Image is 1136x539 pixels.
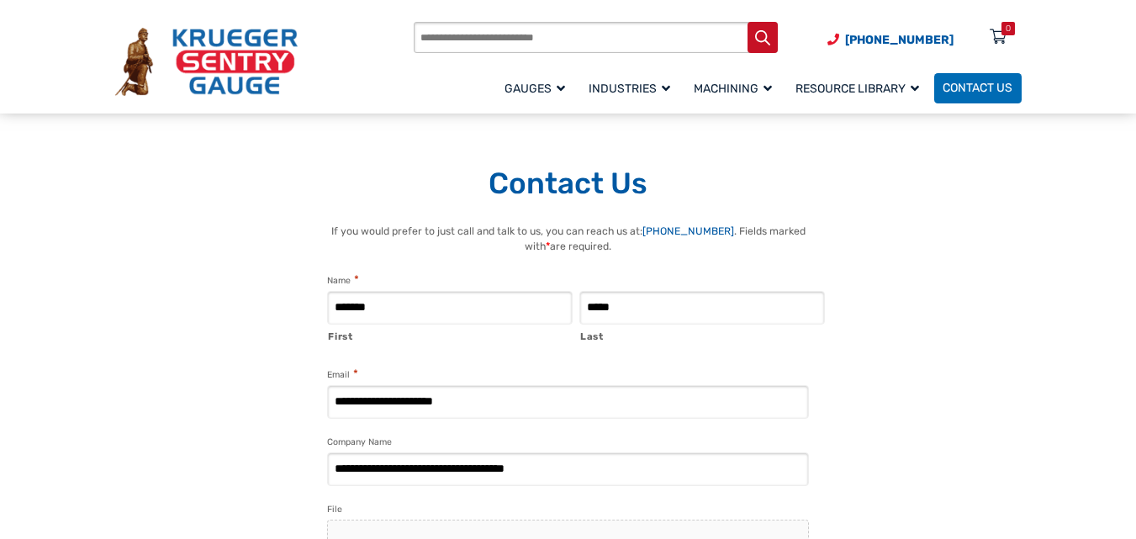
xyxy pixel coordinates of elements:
label: Email [327,367,357,383]
span: Industries [589,82,670,96]
h1: Contact Us [115,166,1022,203]
a: Phone Number (920) 434-8860 [827,31,954,49]
a: Resource Library [787,71,934,105]
p: If you would prefer to just call and talk to us, you can reach us at: . Fields marked with are re... [310,224,826,255]
label: First [328,325,573,344]
a: [PHONE_NUMBER] [642,225,734,237]
a: Machining [685,71,787,105]
span: Contact Us [943,82,1012,96]
label: File [327,502,342,517]
a: Contact Us [934,73,1022,103]
span: Machining [694,82,772,96]
label: Company Name [327,435,392,450]
span: [PHONE_NUMBER] [845,33,954,47]
img: Krueger Sentry Gauge [115,28,298,95]
label: Last [580,325,825,344]
span: Resource Library [795,82,919,96]
legend: Name [327,272,358,288]
a: Industries [580,71,685,105]
span: Gauges [505,82,565,96]
a: Gauges [496,71,580,105]
div: 0 [1006,22,1011,35]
